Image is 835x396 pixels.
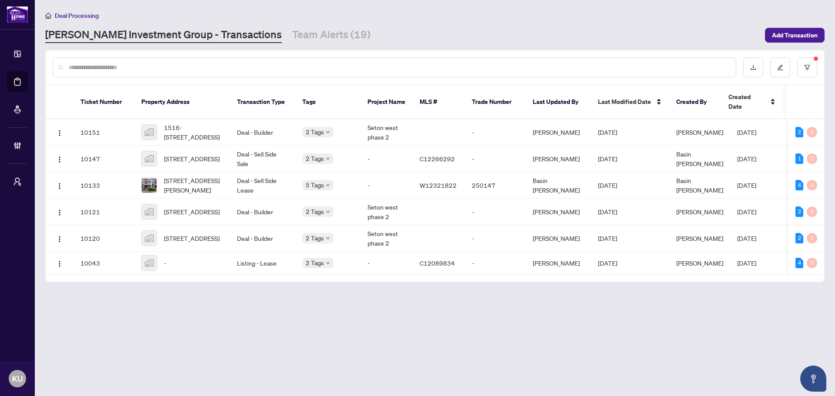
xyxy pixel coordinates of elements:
button: Logo [53,125,67,139]
button: Logo [53,231,67,245]
td: [PERSON_NAME] [526,252,591,275]
span: down [326,210,330,214]
span: 2 Tags [306,153,324,163]
div: 0 [807,127,817,137]
a: [PERSON_NAME] Investment Group - Transactions [45,27,282,43]
td: Basin [PERSON_NAME] [526,172,591,199]
div: 0 [807,258,817,268]
div: 0 [807,180,817,190]
td: - [465,119,526,146]
button: filter [797,57,817,77]
span: 2 Tags [306,206,324,216]
span: Basin [PERSON_NAME] [676,176,723,194]
span: - [164,258,166,268]
div: 2 [795,127,803,137]
td: Deal - Sell Side Sale [230,146,295,172]
button: Open asap [800,366,826,392]
th: Created Date [721,85,782,119]
span: 2 Tags [306,258,324,268]
div: 4 [795,258,803,268]
span: home [45,13,51,19]
span: 1516-[STREET_ADDRESS] [164,123,223,142]
img: thumbnail-img [142,151,157,166]
td: - [361,172,413,199]
img: thumbnail-img [142,178,157,193]
span: Basin [PERSON_NAME] [676,150,723,167]
span: [DATE] [737,128,756,136]
td: - [465,252,526,275]
td: [PERSON_NAME] [526,225,591,252]
th: Trade Number [465,85,526,119]
button: Logo [53,256,67,270]
span: down [326,183,330,187]
div: 2 [795,233,803,243]
img: thumbnail-img [142,204,157,219]
th: Last Updated By [526,85,591,119]
th: Ticket Number [73,85,134,119]
th: Last Modified Date [591,85,669,119]
span: down [326,156,330,161]
div: 0 [807,153,817,164]
th: MLS # [413,85,465,119]
td: Deal - Builder [230,119,295,146]
td: Seton west phase 2 [361,119,413,146]
span: download [750,64,756,70]
button: Logo [53,152,67,166]
span: [PERSON_NAME] [676,128,723,136]
span: edit [777,64,783,70]
div: 0 [807,233,817,243]
td: 10151 [73,119,134,146]
span: [DATE] [737,181,756,189]
td: - [465,146,526,172]
td: [PERSON_NAME] [526,146,591,172]
button: Logo [53,178,67,192]
span: Deal Processing [55,12,99,20]
td: [PERSON_NAME] [526,119,591,146]
span: [STREET_ADDRESS][PERSON_NAME] [164,176,223,195]
span: [DATE] [598,181,617,189]
button: Add Transaction [765,28,825,43]
th: Tags [295,85,361,119]
div: 0 [807,206,817,217]
span: 2 Tags [306,127,324,137]
th: Property Address [134,85,230,119]
th: Project Name [361,85,413,119]
button: Logo [53,205,67,219]
span: [DATE] [737,259,756,267]
td: Deal - Builder [230,199,295,225]
td: - [361,146,413,172]
span: [DATE] [737,208,756,216]
span: user-switch [13,177,22,186]
img: thumbnail-img [142,125,157,140]
td: - [465,225,526,252]
img: Logo [56,156,63,163]
span: down [326,236,330,240]
td: 10043 [73,252,134,275]
span: Created Date [728,92,765,111]
span: C12266292 [420,155,455,163]
span: filter [804,64,810,70]
span: [DATE] [598,259,617,267]
img: Logo [56,130,63,136]
img: Logo [56,236,63,243]
th: Created By [669,85,721,119]
td: 10147 [73,146,134,172]
td: Deal - Sell Side Lease [230,172,295,199]
td: Listing - Lease [230,252,295,275]
button: download [743,57,763,77]
span: [STREET_ADDRESS] [164,207,220,216]
span: [DATE] [737,155,756,163]
th: Transaction Type [230,85,295,119]
img: Logo [56,209,63,216]
span: W12321822 [420,181,457,189]
span: [DATE] [598,128,617,136]
img: thumbnail-img [142,231,157,246]
span: [DATE] [598,234,617,242]
img: thumbnail-img [142,256,157,270]
span: KU [12,373,23,385]
span: [DATE] [598,155,617,163]
span: [PERSON_NAME] [676,234,723,242]
img: Logo [56,260,63,267]
span: down [326,261,330,265]
span: [PERSON_NAME] [676,259,723,267]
